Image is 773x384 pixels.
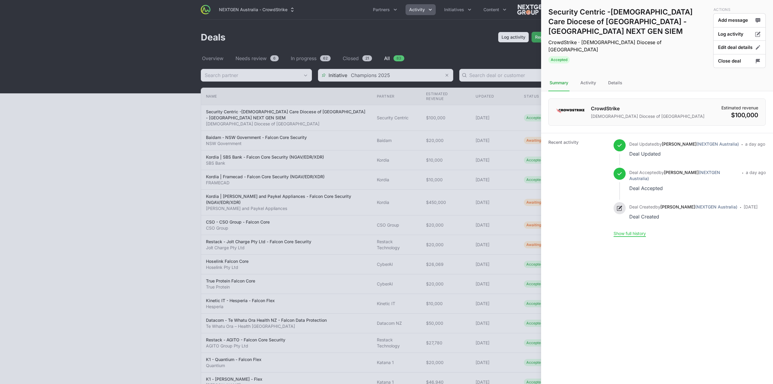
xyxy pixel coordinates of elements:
[629,204,737,210] p: by
[714,7,766,12] p: Actions
[713,27,766,41] button: Log activity
[629,150,739,158] div: Deal Updated
[607,75,624,91] div: Details
[591,113,704,119] p: [DEMOGRAPHIC_DATA] Diocese of [GEOGRAPHIC_DATA]
[629,170,659,175] span: Deal Accepted
[740,203,741,221] span: ·
[713,13,766,27] button: Add message
[746,170,766,175] time: a day ago
[548,39,711,53] p: CrowdStrike · [DEMOGRAPHIC_DATA] Diocese of [GEOGRAPHIC_DATA]
[713,54,766,68] button: Close deal
[548,139,606,237] dt: Recent activity
[629,170,720,181] a: [PERSON_NAME](NEXTGEN Australia)
[742,169,743,192] span: ·
[629,184,739,192] div: Deal Accepted
[548,75,569,91] div: Summary
[629,204,655,209] span: Deal Created
[629,169,739,182] p: by
[614,231,646,236] button: Show full history
[629,141,657,147] span: Deal Updated
[721,105,758,111] dt: Estimated revenue
[556,105,585,117] img: CrowdStrike
[695,204,737,209] span: (NEXTGEN Australia)
[629,141,739,147] p: by
[713,7,766,68] div: Deal actions
[662,141,739,147] a: [PERSON_NAME](NEXTGEN Australia)
[629,212,737,221] div: Deal Created
[541,75,773,91] nav: Tabs
[697,141,739,147] span: (NEXTGEN Australia)
[713,40,766,55] button: Edit deal details
[744,204,758,209] time: [DATE]
[721,111,758,119] dd: $100,000
[579,75,597,91] div: Activity
[591,105,704,112] h1: CrowdStrike
[660,204,737,209] a: [PERSON_NAME](NEXTGEN Australia)
[548,7,711,36] h1: Security Centric -[DEMOGRAPHIC_DATA] Care Diocese of [GEOGRAPHIC_DATA] - [GEOGRAPHIC_DATA] NEXT G...
[741,140,743,158] span: ·
[745,141,765,147] time: a day ago
[614,139,766,231] ul: Activity history timeline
